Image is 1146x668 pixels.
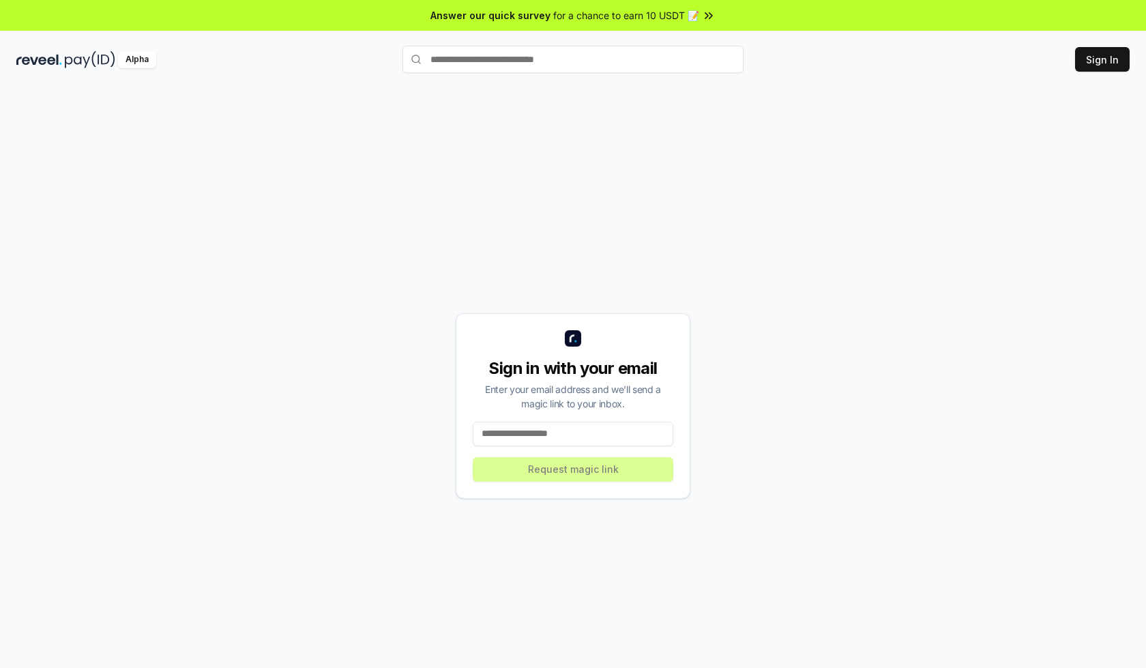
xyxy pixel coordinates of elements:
[565,330,581,347] img: logo_small
[1075,47,1130,72] button: Sign In
[473,382,673,411] div: Enter your email address and we’ll send a magic link to your inbox.
[16,51,62,68] img: reveel_dark
[473,358,673,379] div: Sign in with your email
[430,8,550,23] span: Answer our quick survey
[553,8,699,23] span: for a chance to earn 10 USDT 📝
[65,51,115,68] img: pay_id
[118,51,156,68] div: Alpha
